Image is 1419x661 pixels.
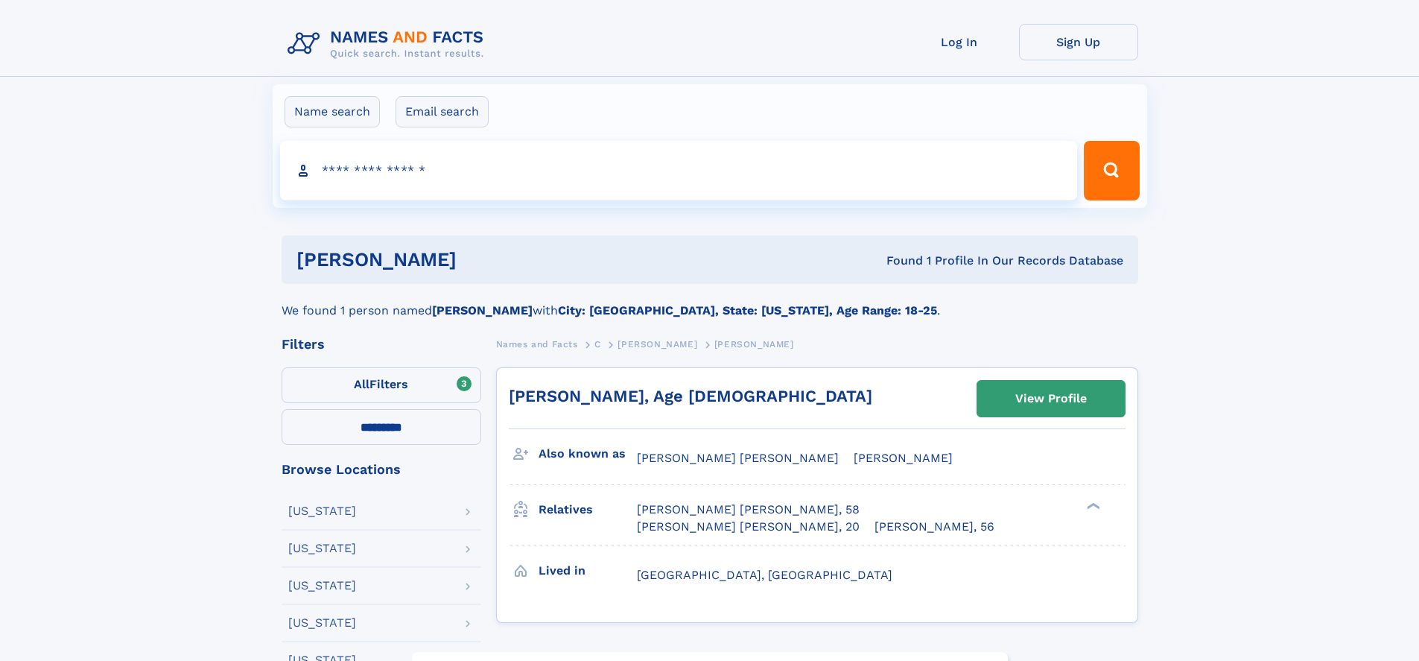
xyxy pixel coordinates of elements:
[396,96,489,127] label: Email search
[977,381,1125,417] a: View Profile
[432,303,533,317] b: [PERSON_NAME]
[1015,382,1087,416] div: View Profile
[288,543,356,554] div: [US_STATE]
[539,441,637,467] h3: Also known as
[282,463,481,476] div: Browse Locations
[637,502,860,518] a: [PERSON_NAME] [PERSON_NAME], 58
[618,339,697,350] span: [PERSON_NAME]
[288,505,356,517] div: [US_STATE]
[282,367,481,403] label: Filters
[285,96,380,127] label: Name search
[539,497,637,522] h3: Relatives
[288,580,356,592] div: [US_STATE]
[1083,502,1101,511] div: ❯
[354,377,369,391] span: All
[496,335,578,353] a: Names and Facts
[671,253,1123,269] div: Found 1 Profile In Our Records Database
[594,339,601,350] span: C
[637,451,839,465] span: [PERSON_NAME] [PERSON_NAME]
[509,387,872,405] a: [PERSON_NAME], Age [DEMOGRAPHIC_DATA]
[637,519,860,535] a: [PERSON_NAME] [PERSON_NAME], 20
[1019,24,1138,60] a: Sign Up
[288,617,356,629] div: [US_STATE]
[539,558,637,583] h3: Lived in
[618,335,697,353] a: [PERSON_NAME]
[296,250,672,269] h1: [PERSON_NAME]
[282,24,496,64] img: Logo Names and Facts
[594,335,601,353] a: C
[282,284,1138,320] div: We found 1 person named with .
[854,451,953,465] span: [PERSON_NAME]
[714,339,794,350] span: [PERSON_NAME]
[280,141,1078,200] input: search input
[637,568,892,582] span: [GEOGRAPHIC_DATA], [GEOGRAPHIC_DATA]
[282,338,481,351] div: Filters
[1084,141,1139,200] button: Search Button
[874,519,994,535] a: [PERSON_NAME], 56
[900,24,1019,60] a: Log In
[558,303,937,317] b: City: [GEOGRAPHIC_DATA], State: [US_STATE], Age Range: 18-25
